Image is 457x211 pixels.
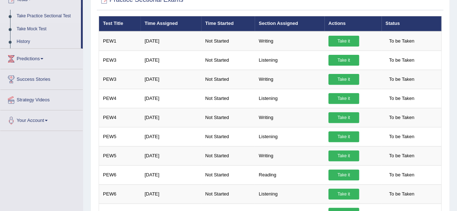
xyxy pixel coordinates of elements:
td: [DATE] [141,184,201,203]
td: Not Started [201,165,255,184]
td: PEW5 [99,146,141,165]
td: Not Started [201,50,255,70]
td: [DATE] [141,70,201,89]
td: Not Started [201,184,255,203]
a: Take it [328,112,359,123]
td: [DATE] [141,108,201,127]
td: [DATE] [141,146,201,165]
a: Take it [328,189,359,199]
td: Writing [255,31,324,51]
td: PEW3 [99,70,141,89]
th: Section Assigned [255,16,324,31]
td: PEW3 [99,50,141,70]
span: To be Taken [385,131,418,142]
td: Writing [255,146,324,165]
td: Not Started [201,127,255,146]
td: PEW4 [99,89,141,108]
a: Success Stories [0,69,83,87]
a: Take it [328,36,359,47]
a: Take it [328,93,359,104]
span: To be Taken [385,170,418,180]
a: Your Account [0,110,83,128]
td: Reading [255,165,324,184]
td: Not Started [201,31,255,51]
td: Not Started [201,89,255,108]
th: Test Title [99,16,141,31]
span: To be Taken [385,36,418,47]
td: Listening [255,127,324,146]
a: Strategy Videos [0,90,83,108]
td: PEW6 [99,165,141,184]
td: [DATE] [141,31,201,51]
a: Take it [328,150,359,161]
a: Take Mock Test [13,23,81,36]
a: Take it [328,55,359,66]
a: History [13,35,81,48]
th: Time Assigned [141,16,201,31]
td: [DATE] [141,50,201,70]
td: [DATE] [141,127,201,146]
span: To be Taken [385,189,418,199]
td: PEW4 [99,108,141,127]
span: To be Taken [385,112,418,123]
td: PEW1 [99,31,141,51]
span: To be Taken [385,150,418,161]
td: Listening [255,184,324,203]
span: To be Taken [385,74,418,85]
th: Actions [324,16,381,31]
td: PEW5 [99,127,141,146]
td: Not Started [201,70,255,89]
span: To be Taken [385,55,418,66]
td: Not Started [201,108,255,127]
td: Listening [255,50,324,70]
td: Not Started [201,146,255,165]
a: Take Practice Sectional Test [13,10,81,23]
a: Take it [328,74,359,85]
td: Listening [255,89,324,108]
span: To be Taken [385,93,418,104]
td: [DATE] [141,165,201,184]
th: Status [381,16,441,31]
a: Predictions [0,49,83,67]
td: Writing [255,70,324,89]
a: Take it [328,170,359,180]
td: Writing [255,108,324,127]
td: PEW6 [99,184,141,203]
th: Time Started [201,16,255,31]
a: Take it [328,131,359,142]
td: [DATE] [141,89,201,108]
